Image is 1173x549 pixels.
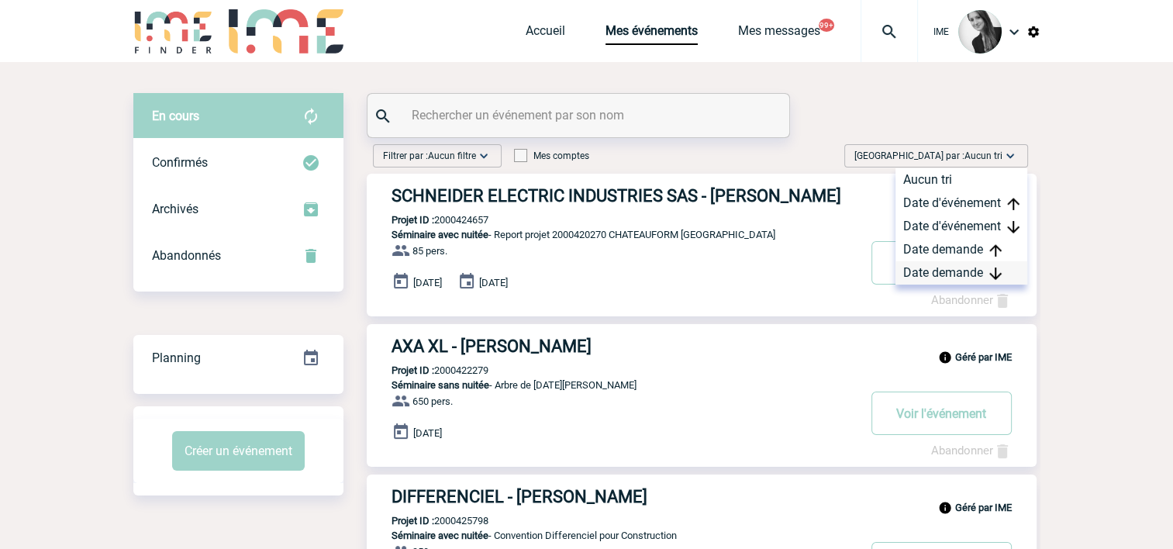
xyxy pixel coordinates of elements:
span: Planning [152,350,201,365]
input: Rechercher un événement par son nom [408,104,753,126]
h3: SCHNEIDER ELECTRIC INDUSTRIES SAS - [PERSON_NAME] [392,186,857,205]
img: baseline_expand_more_white_24dp-b.png [476,148,492,164]
a: AXA XL - [PERSON_NAME] [367,337,1037,356]
span: IME [933,26,949,37]
span: Abandonnés [152,248,221,263]
span: 85 pers. [412,245,447,257]
span: Confirmés [152,155,208,170]
a: Abandonner [931,293,1012,307]
p: - Arbre de [DATE][PERSON_NAME] [367,379,857,391]
button: 99+ [819,19,834,32]
div: Aucun tri [895,168,1027,192]
img: arrow_downward.png [989,268,1002,280]
h3: AXA XL - [PERSON_NAME] [392,337,857,356]
p: - Report projet 2000420270 CHATEAUFORM [GEOGRAPHIC_DATA] [367,229,857,240]
div: Date d'événement [895,215,1027,238]
img: arrow_upward.png [1007,198,1019,210]
p: - Convention Differenciel pour Construction [367,530,857,541]
p: 2000425798 [367,515,488,527]
span: Séminaire sans nuitée [392,379,489,391]
a: DIFFERENCIEL - [PERSON_NAME] [367,487,1037,506]
b: Projet ID : [392,515,434,527]
p: 2000422279 [367,364,488,376]
div: Retrouvez ici tous vos événements annulés [133,233,343,279]
span: Archivés [152,202,198,216]
span: [GEOGRAPHIC_DATA] par : [854,148,1002,164]
span: Aucun filtre [428,150,476,161]
img: baseline_expand_more_white_24dp-b.png [1002,148,1018,164]
img: info_black_24dp.svg [938,501,952,515]
img: arrow_upward.png [989,244,1002,257]
span: En cours [152,109,199,123]
span: [DATE] [413,277,442,288]
a: Mes messages [738,23,820,45]
a: Abandonner [931,444,1012,457]
span: Séminaire avec nuitée [392,530,488,541]
a: Accueil [526,23,565,45]
img: 101050-0.jpg [958,10,1002,54]
button: Voir l'événement [871,392,1012,435]
span: [DATE] [413,427,442,439]
h3: DIFFERENCIEL - [PERSON_NAME] [392,487,857,506]
b: Géré par IME [955,351,1012,363]
span: Filtrer par : [383,148,476,164]
a: Mes événements [605,23,698,45]
span: 650 pers. [412,395,453,407]
span: Séminaire avec nuitée [392,229,488,240]
p: 2000424657 [367,214,488,226]
div: Retrouvez ici tous vos événements organisés par date et état d'avancement [133,335,343,382]
span: Aucun tri [964,150,1002,161]
div: Retrouvez ici tous les événements que vous avez décidé d'archiver [133,186,343,233]
a: Planning [133,334,343,380]
label: Mes comptes [514,150,589,161]
b: Géré par IME [955,502,1012,513]
div: Date demande [895,238,1027,261]
img: info_black_24dp.svg [938,350,952,364]
b: Projet ID : [392,364,434,376]
b: Projet ID : [392,214,434,226]
button: Voir l'événement [871,241,1012,285]
div: Date demande [895,261,1027,285]
img: IME-Finder [133,9,214,54]
span: [DATE] [479,277,508,288]
a: SCHNEIDER ELECTRIC INDUSTRIES SAS - [PERSON_NAME] [367,186,1037,205]
div: Retrouvez ici tous vos évènements avant confirmation [133,93,343,140]
button: Créer un événement [172,431,305,471]
div: Date d'événement [895,192,1027,215]
img: arrow_downward.png [1007,221,1019,233]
